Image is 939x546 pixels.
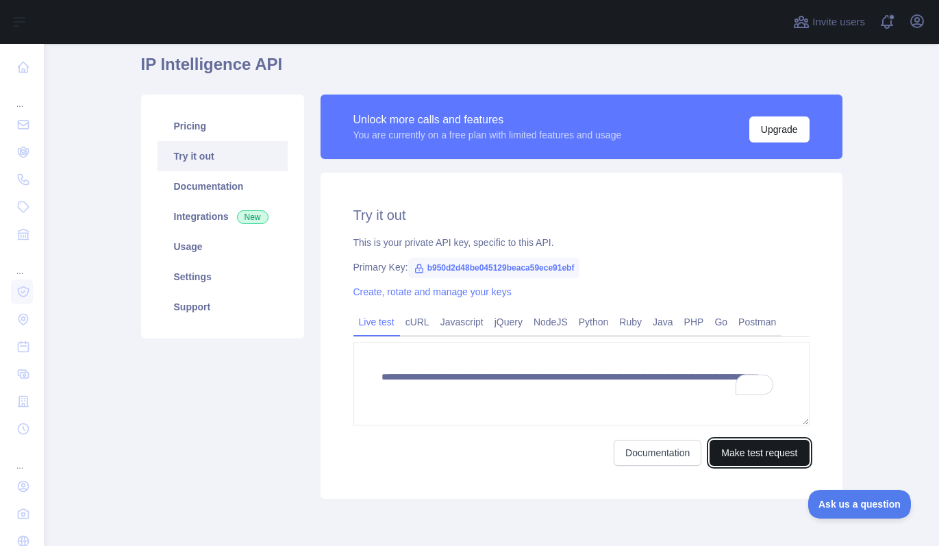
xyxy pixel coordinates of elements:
a: Postman [733,311,781,333]
span: Invite users [812,14,865,30]
a: Documentation [614,440,701,466]
span: b950d2d48be045129beaca59ece91ebf [408,258,580,278]
a: Documentation [158,171,288,201]
span: New [237,210,268,224]
iframe: Toggle Customer Support [808,490,912,519]
a: Go [709,311,733,333]
h1: IP Intelligence API [141,53,842,86]
button: Make test request [710,440,809,466]
div: ... [11,249,33,277]
button: Upgrade [749,116,810,142]
a: PHP [679,311,710,333]
a: Create, rotate and manage your keys [353,286,512,297]
a: Usage [158,232,288,262]
div: ... [11,444,33,471]
a: NodeJS [528,311,573,333]
div: ... [11,82,33,110]
h2: Try it out [353,206,810,225]
a: Integrations New [158,201,288,232]
a: Support [158,292,288,322]
a: jQuery [489,311,528,333]
a: Pricing [158,111,288,141]
a: Settings [158,262,288,292]
button: Invite users [790,11,868,33]
textarea: To enrich screen reader interactions, please activate Accessibility in Grammarly extension settings [353,342,810,425]
a: Python [573,311,614,333]
a: cURL [400,311,435,333]
div: This is your private API key, specific to this API. [353,236,810,249]
a: Live test [353,311,400,333]
a: Try it out [158,141,288,171]
div: You are currently on a free plan with limited features and usage [353,128,622,142]
div: Unlock more calls and features [353,112,622,128]
a: Ruby [614,311,647,333]
a: Java [647,311,679,333]
a: Javascript [435,311,489,333]
div: Primary Key: [353,260,810,274]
